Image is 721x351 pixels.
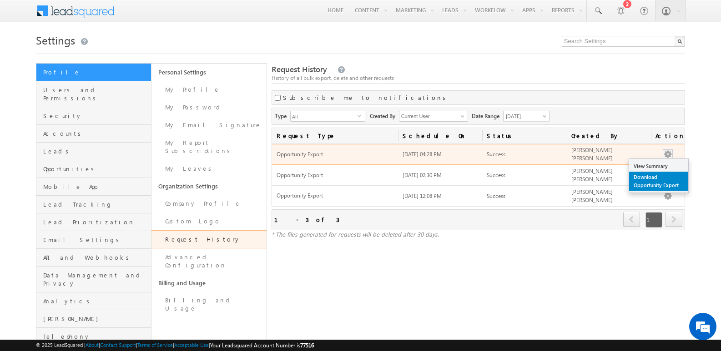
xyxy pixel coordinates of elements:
[174,342,209,348] a: Acceptable Use
[43,332,149,341] span: Telephony
[151,230,267,248] a: Request History
[275,111,290,120] span: Type
[645,212,662,227] span: 1
[36,33,75,47] span: Settings
[651,128,685,143] span: Actions
[210,342,314,349] span: Your Leadsquared Account Number is
[629,161,688,172] a: View Summary
[36,231,151,249] a: Email Settings
[36,310,151,328] a: [PERSON_NAME]
[272,128,398,143] a: Request Type
[487,172,505,178] span: Success
[36,249,151,267] a: API and Webhooks
[403,151,442,158] span: [DATE] 04:28 PM
[36,267,151,292] a: Data Management and Privacy
[300,342,314,349] span: 77516
[403,172,442,178] span: [DATE] 02:30 PM
[487,193,505,199] span: Success
[151,160,267,178] a: My Leaves
[272,74,685,82] div: History of all bulk export, delete and other requests
[43,253,149,262] span: API and Webhooks
[472,111,503,120] span: Date Range
[291,111,358,121] span: All
[36,341,314,350] span: © 2025 LeadSquared | | | | |
[151,195,267,213] a: Company Profile
[487,151,505,158] span: Success
[358,114,365,118] span: select
[43,271,149,287] span: Data Management and Privacy
[629,172,688,191] a: Download Opportunity Export
[36,178,151,196] a: Mobile App
[456,112,467,121] a: Show All Items
[666,212,682,227] span: next
[43,86,149,102] span: Users and Permissions
[567,128,651,143] a: Created By
[272,230,439,238] span: * The files generated for requests will be deleted after 30 days.
[36,107,151,125] a: Security
[151,64,267,81] a: Personal Settings
[623,212,640,227] span: prev
[43,200,149,208] span: Lead Tracking
[36,81,151,107] a: Users and Permissions
[274,214,339,225] div: 1 - 3 of 3
[36,160,151,178] a: Opportunities
[36,328,151,346] a: Telephony
[43,218,149,226] span: Lead Prioritization
[151,178,267,195] a: Organization Settings
[151,81,267,99] a: My Profile
[482,128,566,143] a: Status
[43,297,149,305] span: Analytics
[43,129,149,138] span: Accounts
[43,183,149,191] span: Mobile App
[623,213,640,227] a: prev
[36,125,151,143] a: Accounts
[571,168,613,183] span: [PERSON_NAME] [PERSON_NAME]
[277,192,394,200] span: Opportunity Export
[571,188,613,203] span: [PERSON_NAME] [PERSON_NAME]
[36,143,151,160] a: Leads
[151,274,267,292] a: Billing and Usage
[151,213,267,230] a: Custom Logo
[100,342,136,348] a: Contact Support
[403,193,442,199] span: [DATE] 12:08 PM
[277,151,394,158] span: Opportunity Export
[137,342,173,348] a: Terms of Service
[43,68,149,76] span: Profile
[277,172,394,179] span: Opportunity Export
[283,94,449,102] label: Subscribe me to notifications
[43,236,149,244] span: Email Settings
[151,116,267,134] a: My Email Signature
[43,147,149,155] span: Leads
[43,315,149,323] span: [PERSON_NAME]
[666,213,682,227] a: next
[43,112,149,120] span: Security
[151,292,267,317] a: Billing and Usage
[571,147,613,162] span: [PERSON_NAME] [PERSON_NAME]
[36,196,151,213] a: Lead Tracking
[503,111,550,122] a: [DATE]
[151,134,267,160] a: My Report Subscriptions
[399,111,468,122] input: Type to Search
[504,112,547,120] span: [DATE]
[151,248,267,274] a: Advanced Configuration
[272,64,327,74] span: Request History
[398,128,482,143] a: Schedule On
[36,292,151,310] a: Analytics
[86,342,99,348] a: About
[43,165,149,173] span: Opportunities
[370,111,399,120] span: Created By
[36,213,151,231] a: Lead Prioritization
[562,36,685,47] input: Search Settings
[151,99,267,116] a: My Password
[290,111,365,122] div: All
[36,64,151,81] a: Profile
